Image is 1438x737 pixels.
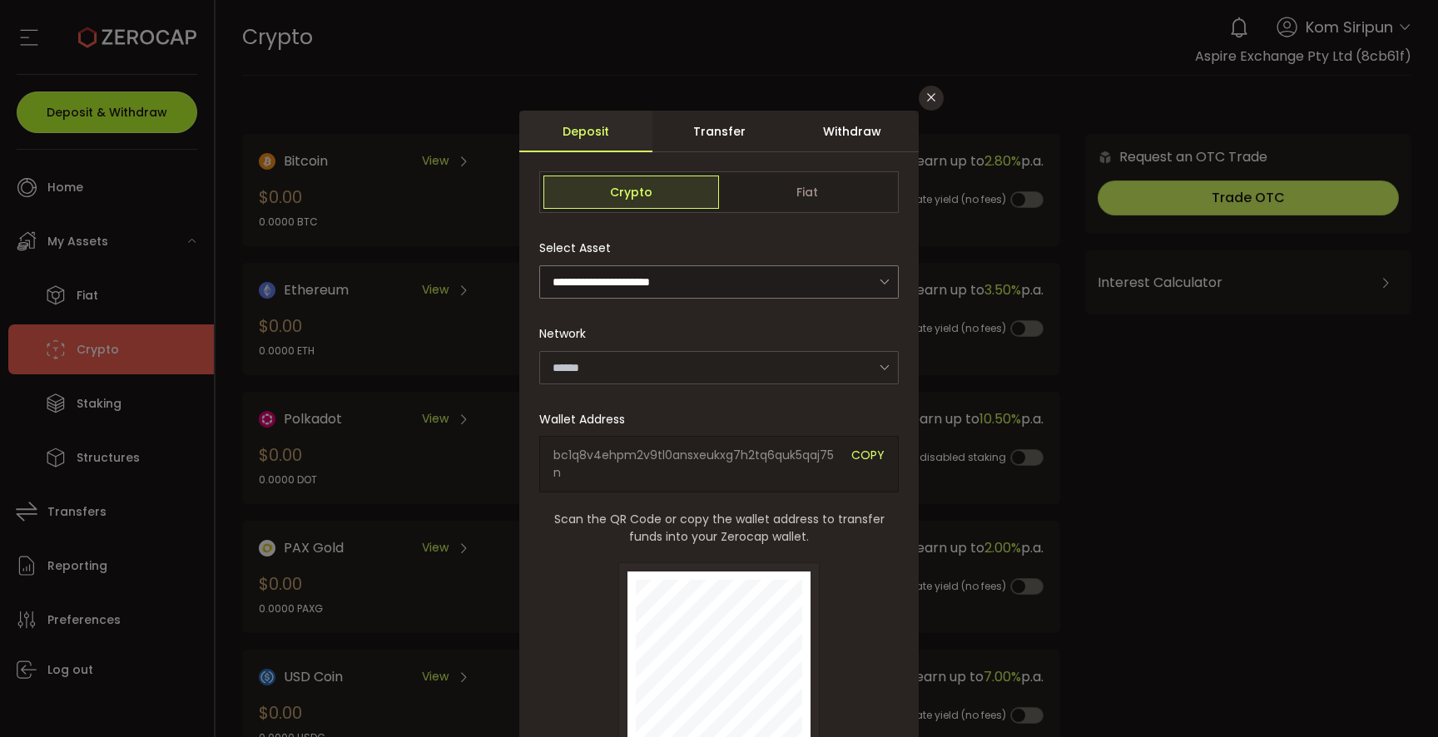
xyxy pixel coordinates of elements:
span: bc1q8v4ehpm2v9tl0ansxeukxg7h2tq6quk5qaj75n [553,447,839,482]
span: Fiat [719,176,895,209]
span: Scan the QR Code or copy the wallet address to transfer funds into your Zerocap wallet. [539,511,899,546]
button: Close [919,86,944,111]
div: Transfer [652,111,786,152]
span: Crypto [543,176,719,209]
label: Wallet Address [539,411,635,428]
iframe: Chat Widget [1355,657,1438,737]
span: COPY [851,447,885,482]
div: Withdraw [786,111,919,152]
label: Select Asset [539,240,621,256]
div: Deposit [519,111,652,152]
label: Network [539,325,596,342]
